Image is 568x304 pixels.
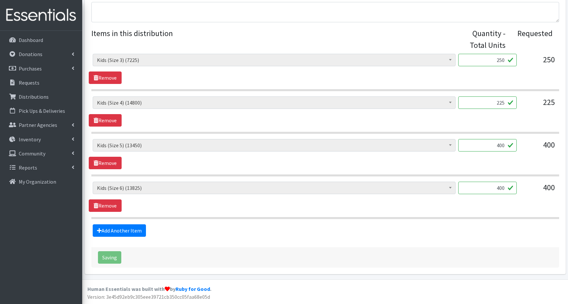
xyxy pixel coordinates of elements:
[19,122,57,128] p: Partner Agencies
[19,65,42,72] p: Purchases
[97,183,451,193] span: Kids (Size 6) (13825)
[87,294,210,300] span: Version: 3e45d92eb9c305eee39721cb350cc05faa68e05d
[458,54,517,66] input: Quantity
[19,108,65,114] p: Pick Ups & Deliveries
[19,178,56,185] p: My Organization
[458,182,517,194] input: Quantity
[3,76,80,89] a: Requests
[93,96,456,109] span: Kids (Size 4) (14800)
[89,71,122,84] a: Remove
[97,141,451,150] span: Kids (Size 5) (13450)
[97,98,451,107] span: Kids (Size 4) (14800)
[89,199,122,212] a: Remove
[3,133,80,146] a: Inventory
[19,136,41,143] p: Inventory
[19,93,49,100] p: Distributions
[3,175,80,188] a: My Organization
[465,28,506,51] div: Quantity - Total Units
[3,90,80,103] a: Distributions
[3,4,80,26] img: HumanEssentials
[19,51,42,57] p: Donations
[3,48,80,61] a: Donations
[3,33,80,47] a: Dashboard
[89,157,122,169] a: Remove
[458,96,517,109] input: Quantity
[19,79,39,86] p: Requests
[512,28,552,51] div: Requested
[458,139,517,152] input: Quantity
[93,224,146,237] a: Add Another Item
[97,55,451,65] span: Kids (Size 3) (7225)
[19,164,37,171] p: Reports
[19,150,45,157] p: Community
[522,54,555,71] div: 250
[3,118,80,132] a: Partner Agencies
[3,161,80,174] a: Reports
[89,114,122,127] a: Remove
[19,37,43,43] p: Dashboard
[3,62,80,75] a: Purchases
[522,182,555,199] div: 400
[87,286,211,292] strong: Human Essentials was built with by .
[522,96,555,114] div: 225
[93,182,456,194] span: Kids (Size 6) (13825)
[3,104,80,117] a: Pick Ups & Deliveries
[91,28,465,49] legend: Items in this distribution
[522,139,555,157] div: 400
[3,147,80,160] a: Community
[93,139,456,152] span: Kids (Size 5) (13450)
[176,286,210,292] a: Ruby for Good
[93,54,456,66] span: Kids (Size 3) (7225)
